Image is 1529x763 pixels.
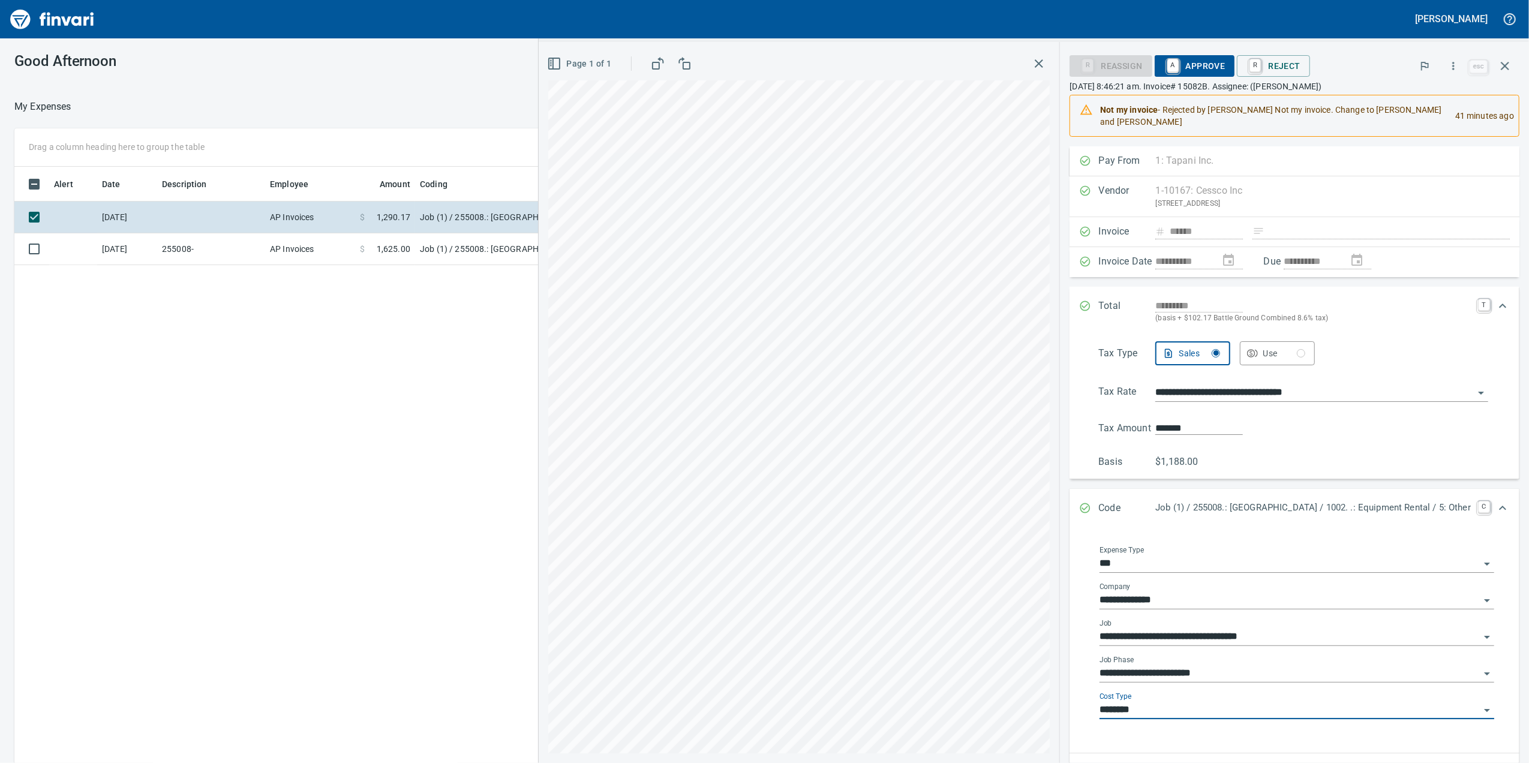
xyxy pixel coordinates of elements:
span: 1,290.17 [377,211,410,223]
span: Amount [380,177,410,191]
div: - Rejected by [PERSON_NAME] Not my invoice. Change to [PERSON_NAME] and [PERSON_NAME] [1100,99,1445,133]
td: Job (1) / 255008.: [GEOGRAPHIC_DATA] / 1002. .: Equipment Rental / 5: Other [415,202,715,233]
p: (basis + $102.17 Battle Ground Combined 8.6% tax) [1155,313,1471,325]
p: My Expenses [14,100,71,114]
span: Close invoice [1467,52,1519,80]
h3: Good Afternoon [14,53,395,70]
button: Page 1 of 1 [545,53,616,75]
p: Tax Rate [1098,384,1155,402]
button: Open [1473,384,1489,401]
a: R [1249,59,1261,72]
button: Flag [1411,53,1438,79]
td: AP Invoices [265,233,355,265]
span: Alert [54,177,73,191]
a: A [1167,59,1179,72]
span: Description [162,177,207,191]
label: Company [1100,583,1131,590]
strong: Not my invoice [1100,105,1158,115]
p: Tax Type [1098,346,1155,365]
td: Job (1) / 255008.: [GEOGRAPHIC_DATA] [415,233,715,265]
span: Amount [364,177,410,191]
p: [DATE] 8:46:21 am. Invoice# 15082B. Assignee: ([PERSON_NAME]) [1070,80,1519,92]
button: RReject [1237,55,1309,77]
a: T [1478,299,1490,311]
div: Reassign [1070,60,1152,70]
button: Open [1479,665,1495,682]
button: Sales [1155,341,1230,365]
div: Expand [1070,287,1519,337]
button: Open [1479,702,1495,719]
p: Job (1) / 255008.: [GEOGRAPHIC_DATA] / 1002. .: Equipment Rental / 5: Other [1155,501,1471,515]
button: Open [1479,629,1495,645]
div: Use [1263,346,1305,361]
p: Basis [1098,455,1155,469]
button: [PERSON_NAME] [1413,10,1491,28]
p: Total [1098,299,1155,325]
label: Cost Type [1100,693,1132,700]
nav: breadcrumb [14,100,71,114]
label: Job [1100,620,1112,627]
div: Sales [1179,346,1220,361]
h5: [PERSON_NAME] [1416,13,1488,25]
span: Employee [270,177,324,191]
span: Reject [1246,56,1300,76]
label: Job Phase [1100,656,1134,663]
div: Expand [1070,489,1519,528]
button: More [1440,53,1467,79]
span: Date [102,177,121,191]
p: Code [1098,501,1155,516]
label: Expense Type [1100,546,1144,554]
div: 41 minutes ago [1446,99,1514,133]
a: esc [1470,60,1488,73]
span: Employee [270,177,308,191]
p: Drag a column heading here to group the table [29,141,205,153]
p: $1,188.00 [1155,455,1212,469]
span: Coding [420,177,463,191]
button: Open [1479,555,1495,572]
p: Tax Amount [1098,421,1155,435]
td: [DATE] [97,202,157,233]
span: $ [360,243,365,255]
span: Page 1 of 1 [549,56,611,71]
td: 255008- [157,233,265,265]
button: Open [1479,592,1495,609]
button: Use [1240,341,1315,365]
a: C [1478,501,1490,513]
span: Alert [54,177,89,191]
div: Expand [1070,337,1519,479]
span: Date [102,177,136,191]
span: Coding [420,177,447,191]
span: Description [162,177,223,191]
span: $ [360,211,365,223]
span: 1,625.00 [377,243,410,255]
img: Finvari [7,5,97,34]
td: [DATE] [97,233,157,265]
span: Approve [1164,56,1225,76]
button: AApprove [1155,55,1235,77]
td: AP Invoices [265,202,355,233]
